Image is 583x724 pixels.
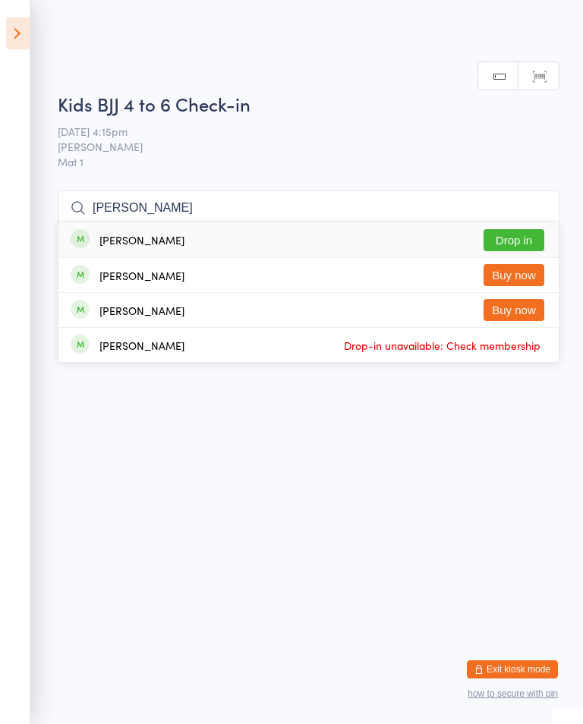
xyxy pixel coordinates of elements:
div: [PERSON_NAME] [99,304,184,316]
button: Buy now [484,264,544,286]
div: [PERSON_NAME] [99,234,184,246]
span: [DATE] 4:15pm [58,124,536,139]
div: [PERSON_NAME] [99,339,184,351]
input: Search [58,190,559,225]
button: Buy now [484,299,544,321]
button: Exit kiosk mode [467,660,558,678]
div: [PERSON_NAME] [99,269,184,282]
span: Mat 1 [58,154,559,169]
h2: Kids BJJ 4 to 6 Check-in [58,91,559,116]
button: Drop in [484,229,544,251]
span: Drop-in unavailable: Check membership [340,334,544,357]
span: [PERSON_NAME] [58,139,536,154]
button: how to secure with pin [468,688,558,699]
